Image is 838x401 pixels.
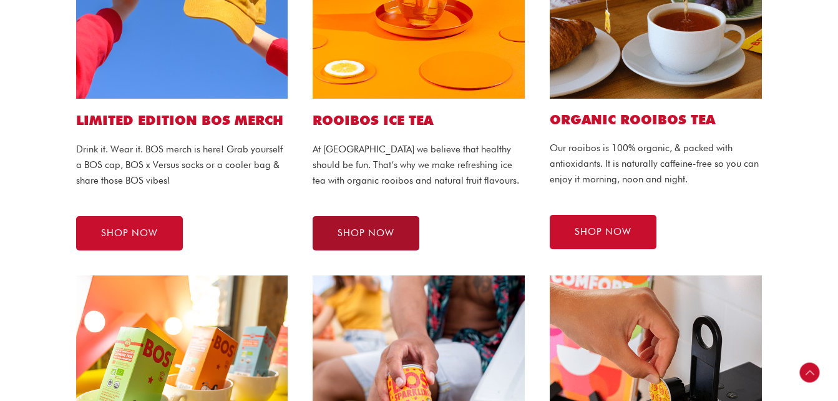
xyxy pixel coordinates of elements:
[550,141,762,187] p: Our rooibos is 100% organic, & packed with antioxidants. It is naturally caffeine-free so you can...
[550,215,656,249] a: SHOP NOW
[101,229,158,238] span: SHOP NOW
[575,227,631,237] span: SHOP NOW
[76,111,288,129] h1: LIMITED EDITION BOS MERCH
[338,229,394,238] span: SHOP NOW
[76,216,183,250] a: SHOP NOW
[550,111,762,128] h2: Organic ROOIBOS TEA
[76,142,288,188] p: Drink it. Wear it. BOS merch is here! Grab yourself a BOS cap, BOS x Versus socks or a cooler bag...
[313,111,525,129] h1: ROOIBOS ICE TEA
[313,142,525,188] p: At [GEOGRAPHIC_DATA] we believe that healthy should be fun. That’s why we make refreshing ice tea...
[313,216,419,250] a: SHOP NOW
